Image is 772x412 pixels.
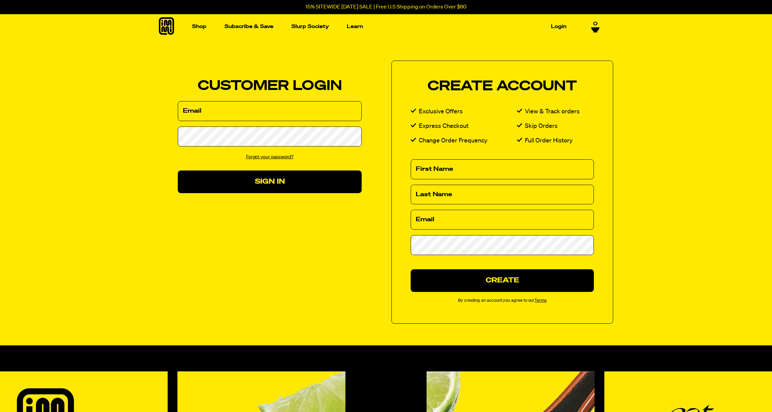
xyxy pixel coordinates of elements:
[222,21,276,32] a: Subscribe & Save
[411,185,594,205] input: Last Name
[534,298,547,303] a: Terms
[411,107,517,117] li: Exclusive Offers
[411,159,594,179] input: First Name
[593,21,598,27] span: 0
[411,136,517,146] li: Change Order Frequency
[411,121,517,131] li: Express Checkout
[178,79,362,93] h2: Customer Login
[517,107,594,117] li: View & Track orders
[246,155,294,159] a: Forgot your password?
[411,80,594,93] h2: Create Account
[344,21,366,32] a: Learn
[411,297,594,304] small: By creating an account you agree to our
[517,121,594,131] li: Skip Orders
[591,21,600,32] a: 0
[411,210,594,230] input: Email
[306,4,466,10] p: 15% SITEWIDE [DATE] SALE | Free U.S Shipping on Orders Over $60
[178,101,362,121] input: Email
[178,170,362,193] button: Sign In
[411,269,594,292] button: Create
[548,21,569,32] a: Login
[289,21,332,32] a: Slurp Society
[189,14,569,39] nav: Main navigation
[517,136,594,146] li: Full Order History
[189,21,209,32] a: Shop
